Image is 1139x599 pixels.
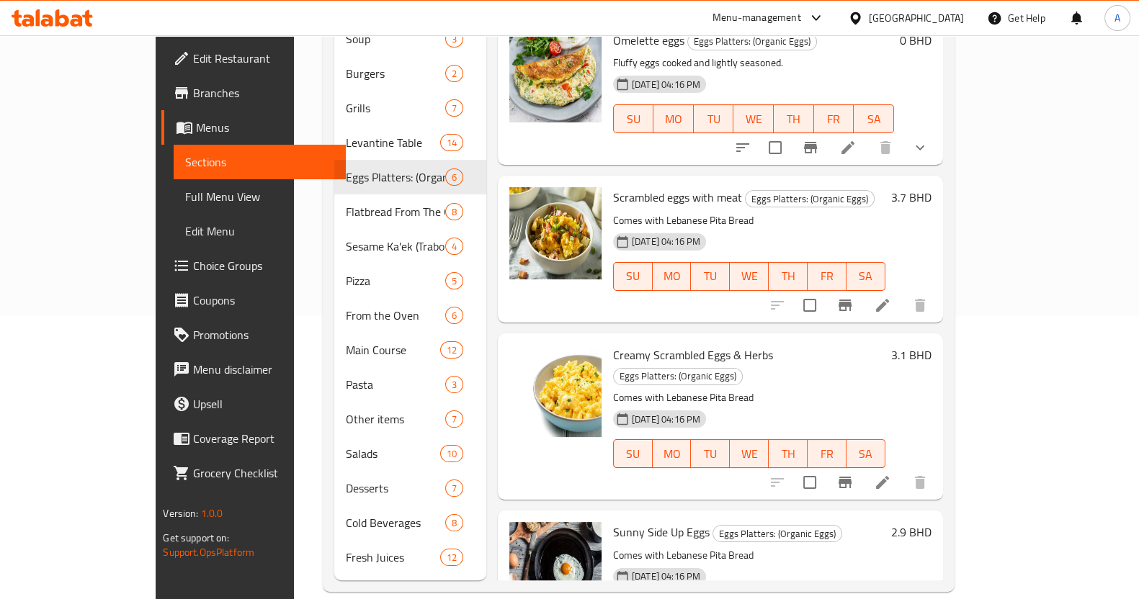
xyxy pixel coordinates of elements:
span: SA [852,443,880,464]
button: TU [691,262,730,291]
button: WE [730,262,769,291]
span: Coupons [193,292,334,309]
span: Eggs Platters: (Organic Eggs) [614,368,742,384]
div: Eggs Platters: (Organic Eggs) [613,368,743,385]
span: Grills [346,99,445,117]
button: WE [730,439,769,468]
span: SA [859,109,888,130]
a: Edit menu item [874,474,891,491]
div: items [440,549,463,566]
span: Omelette eggs [613,30,684,51]
span: Edit Restaurant [193,50,334,67]
span: Sunny Side Up Eggs [613,521,710,543]
p: Comes with Lebanese Pita Bread [613,389,885,407]
img: Creamy Scrambled Eggs & Herbs [509,345,602,437]
div: items [445,410,463,428]
span: Fresh Juices [346,549,440,566]
div: items [445,307,463,324]
span: Select to update [760,132,790,163]
span: SU [620,109,648,130]
svg: Show Choices [911,139,929,156]
a: Coupons [161,283,346,317]
a: Grocery Checklist [161,456,346,490]
button: TU [691,439,730,468]
button: SA [847,439,885,468]
span: A [1115,10,1120,26]
button: Branch-specific-item [828,465,862,500]
button: show more [903,130,937,165]
span: 4 [446,240,463,253]
div: Fresh Juices12 [334,540,486,575]
h6: 3.1 BHD [891,345,932,365]
div: Burgers [346,65,445,82]
span: Get support on: [163,528,229,547]
span: MO [658,266,686,287]
span: 3 [446,32,463,46]
span: 2 [446,67,463,81]
div: Eggs Platters: (Organic Eggs)6 [334,160,486,194]
span: Choice Groups [193,257,334,274]
span: Menu disclaimer [193,361,334,378]
button: WE [733,104,774,133]
a: Sections [174,145,346,179]
span: 12 [441,551,463,564]
button: delete [868,130,903,165]
span: [DATE] 04:16 PM [626,78,706,91]
span: Menus [196,119,334,136]
span: TU [697,266,724,287]
span: Flatbread From The Oven [346,203,445,220]
span: TU [697,443,724,464]
span: Soup [346,30,445,48]
span: FR [820,109,849,130]
span: 7 [446,482,463,495]
span: Eggs Platters: (Organic Eggs) [688,33,816,50]
span: 12 [441,343,463,357]
span: Edit Menu [185,222,334,240]
span: MO [659,109,688,130]
div: items [445,514,463,531]
div: items [445,99,463,117]
button: FR [808,439,847,468]
span: 7 [446,413,463,426]
a: Coverage Report [161,421,346,456]
div: Cold Beverages [346,514,445,531]
span: Levantine Table [346,134,440,151]
span: SU [620,443,647,464]
div: Pasta3 [334,367,486,402]
span: Grocery Checklist [193,464,334,482]
div: items [445,238,463,255]
button: SU [613,439,653,468]
p: Comes with Lebanese Pita Bread [613,212,885,230]
span: 8 [446,205,463,219]
a: Edit menu item [839,139,857,156]
span: Upsell [193,395,334,413]
button: delete [903,465,937,500]
span: TH [774,443,802,464]
span: Pasta [346,376,445,393]
div: Sesame Ka'ek (Traboulsieh)4 [334,229,486,264]
button: delete [903,288,937,323]
button: TU [694,104,734,133]
span: 7 [446,102,463,115]
span: Main Course [346,341,440,359]
span: Select to update [795,467,825,497]
a: Menu disclaimer [161,352,346,387]
span: 6 [446,309,463,323]
span: Full Menu View [185,188,334,205]
span: 14 [441,136,463,150]
span: 6 [446,171,463,184]
span: FR [813,443,841,464]
div: items [440,134,463,151]
span: Eggs Platters: (Organic Eggs) [746,191,874,207]
div: [GEOGRAPHIC_DATA] [869,10,964,26]
div: Grills7 [334,91,486,125]
span: 3 [446,378,463,392]
div: Burgers2 [334,56,486,91]
span: WE [736,443,763,464]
